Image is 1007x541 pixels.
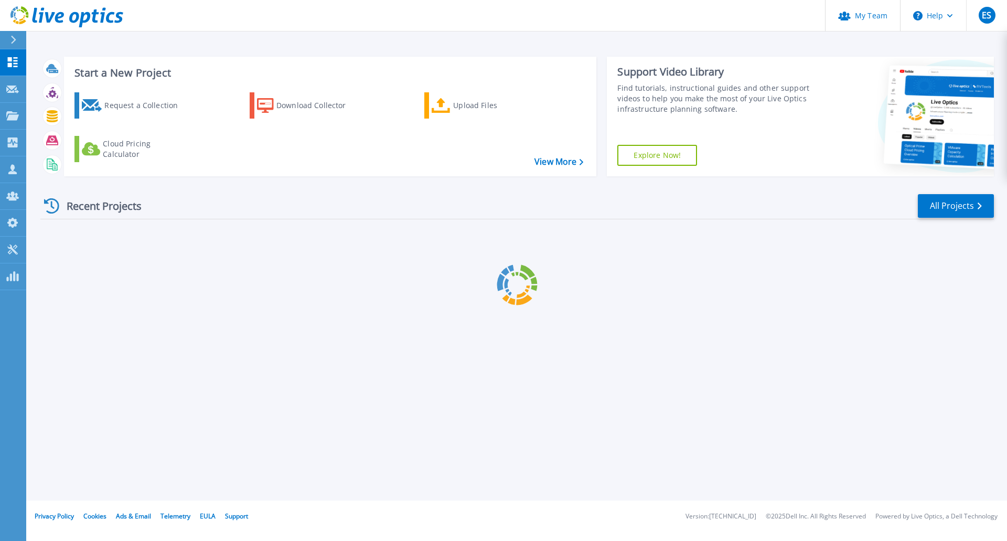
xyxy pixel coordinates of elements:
a: Cloud Pricing Calculator [74,136,191,162]
a: Upload Files [424,92,541,119]
h3: Start a New Project [74,67,583,79]
a: Telemetry [160,512,190,521]
a: Explore Now! [617,145,697,166]
div: Recent Projects [40,193,156,219]
div: Support Video Library [617,65,815,79]
a: Cookies [83,512,106,521]
a: Support [225,512,248,521]
li: © 2025 Dell Inc. All Rights Reserved [766,513,866,520]
a: EULA [200,512,216,521]
div: Cloud Pricing Calculator [103,139,187,160]
a: Request a Collection [74,92,191,119]
div: Download Collector [276,95,360,116]
div: Request a Collection [104,95,188,116]
li: Version: [TECHNICAL_ID] [685,513,756,520]
li: Powered by Live Optics, a Dell Technology [875,513,998,520]
a: All Projects [918,194,994,218]
span: ES [982,11,991,19]
div: Upload Files [453,95,537,116]
a: View More [534,157,583,167]
a: Download Collector [250,92,367,119]
div: Find tutorials, instructional guides and other support videos to help you make the most of your L... [617,83,815,114]
a: Privacy Policy [35,512,74,521]
a: Ads & Email [116,512,151,521]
